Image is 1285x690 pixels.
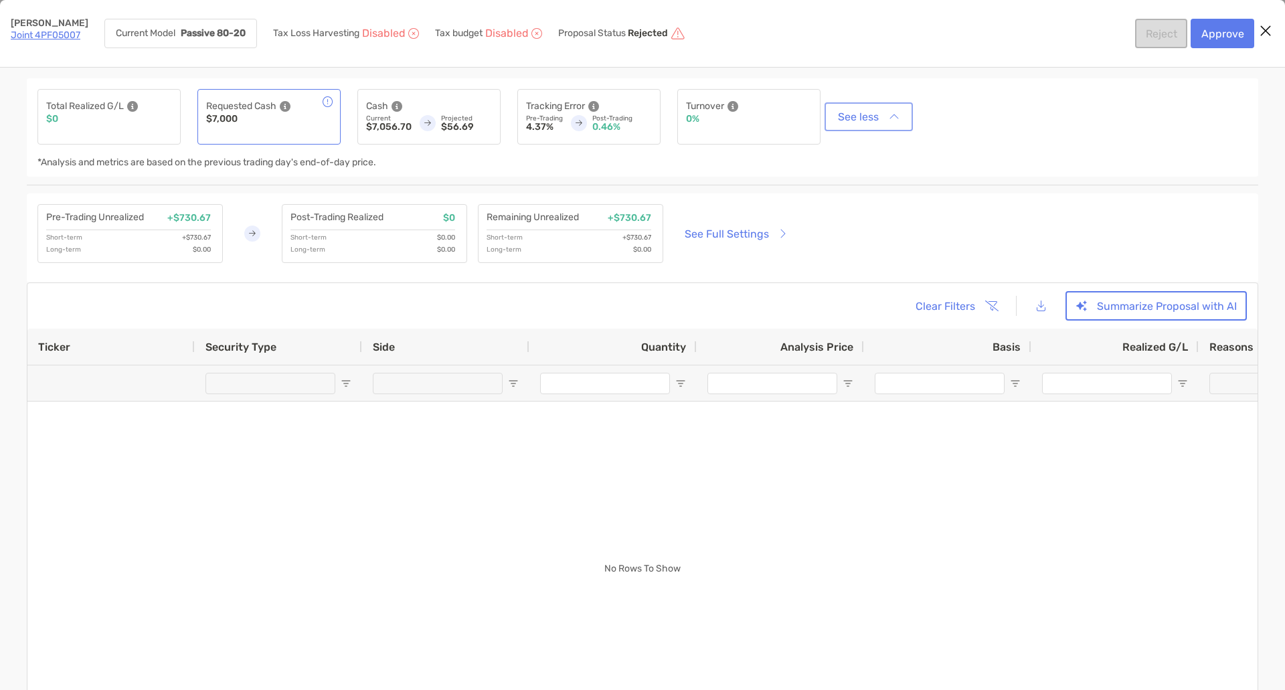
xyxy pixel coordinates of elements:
input: Quantity Filter Input [540,373,670,394]
p: Tax Loss Harvesting [273,29,359,38]
p: Current [366,114,412,122]
button: Approve [1191,19,1254,48]
button: Clear Filters [905,291,1007,321]
button: Open Filter Menu [843,378,853,389]
a: See Full Settings [674,222,796,246]
button: Open Filter Menu [508,378,519,389]
input: Realized G/L Filter Input [1042,373,1172,394]
p: $0.00 [633,245,651,254]
p: +$730.67 [622,233,651,242]
input: Basis Filter Input [875,373,1005,394]
p: Short-term [487,233,523,242]
span: Security Type [205,341,276,353]
input: Analysis Price Filter Input [707,373,837,394]
p: $0.00 [437,233,455,242]
p: Rejected [628,28,668,39]
p: Cash [366,98,388,114]
p: Projected [441,114,492,122]
p: +$730.67 [608,213,651,224]
button: Summarize Proposal with AI [1065,291,1247,321]
a: Joint 4PF05007 [11,29,80,41]
p: Pre-Trading [526,114,563,122]
p: 0.46% [592,122,652,132]
p: Requested Cash [206,98,276,114]
div: Reasons [1209,341,1270,353]
p: [PERSON_NAME] [11,19,88,28]
p: Long-term [487,245,521,254]
p: Remaining Unrealized [487,213,579,224]
p: Proposal Status [558,28,626,39]
p: $56.69 [441,122,492,132]
button: Open Filter Menu [1010,378,1021,389]
p: Total Realized G/L [46,98,124,114]
p: Long-term [290,245,325,254]
p: Tracking Error [526,98,585,114]
img: icon status [670,25,686,41]
p: Tax budget [435,29,483,38]
p: Short-term [290,233,327,242]
span: Quantity [641,341,686,353]
button: Open Filter Menu [341,378,351,389]
p: Post-Trading [592,114,652,122]
p: $7,056.70 [366,122,412,132]
p: *Analysis and metrics are based on the previous trading day's end-of-day price. [37,158,376,167]
p: 0% [686,114,699,124]
p: $0 [46,114,58,124]
p: Turnover [686,98,724,114]
span: Analysis Price [780,341,853,353]
p: Long-term [46,245,81,254]
button: Close modal [1256,21,1276,41]
p: $0 [443,213,455,224]
p: Disabled [362,29,406,38]
p: Disabled [485,29,529,38]
span: Ticker [38,341,70,353]
strong: Passive 80-20 [181,27,246,39]
button: Open Filter Menu [1177,378,1188,389]
p: Current Model [116,29,175,38]
p: +$730.67 [182,233,211,242]
button: Open Filter Menu [675,378,686,389]
p: 4.37% [526,122,563,132]
span: Side [373,341,395,353]
p: Post-Trading Realized [290,213,383,224]
p: $0.00 [437,245,455,254]
span: Basis [993,341,1021,353]
button: See less [827,105,910,128]
p: Short-term [46,233,82,242]
p: +$730.67 [167,213,211,224]
span: Realized G/L [1122,341,1188,353]
p: Pre-Trading Unrealized [46,213,144,224]
p: $0.00 [193,245,211,254]
p: $7,000 [206,114,238,124]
